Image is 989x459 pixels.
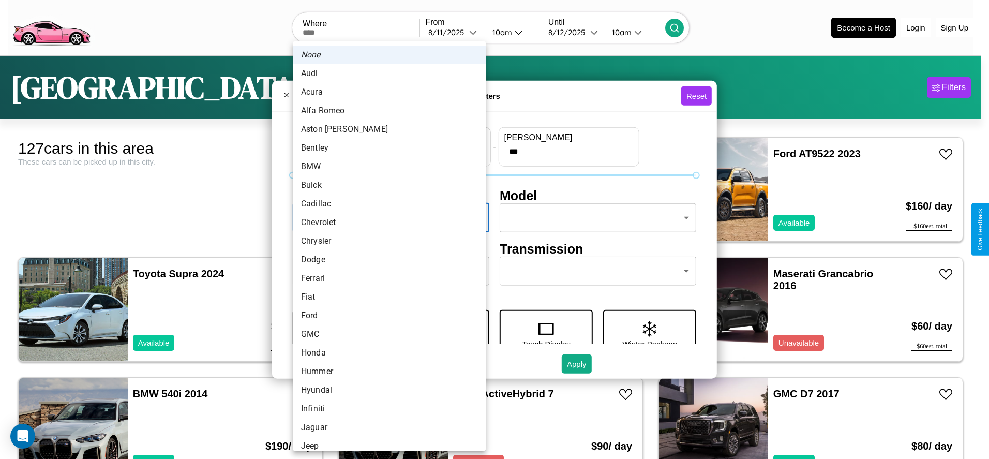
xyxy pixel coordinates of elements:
li: Infiniti [293,399,486,418]
li: Honda [293,344,486,362]
div: Open Intercom Messenger [10,424,35,449]
em: None [301,49,321,61]
li: Ford [293,306,486,325]
li: Ferrari [293,269,486,288]
li: Cadillac [293,195,486,213]
li: Fiat [293,288,486,306]
li: GMC [293,325,486,344]
li: Buick [293,176,486,195]
li: Bentley [293,139,486,157]
div: Give Feedback [977,209,984,250]
li: Chevrolet [293,213,486,232]
li: Aston [PERSON_NAME] [293,120,486,139]
li: Alfa Romeo [293,101,486,120]
li: Hummer [293,362,486,381]
li: Acura [293,83,486,101]
li: Dodge [293,250,486,269]
li: Jeep [293,437,486,455]
li: Jaguar [293,418,486,437]
li: BMW [293,157,486,176]
li: Chrysler [293,232,486,250]
li: Hyundai [293,381,486,399]
li: Audi [293,64,486,83]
